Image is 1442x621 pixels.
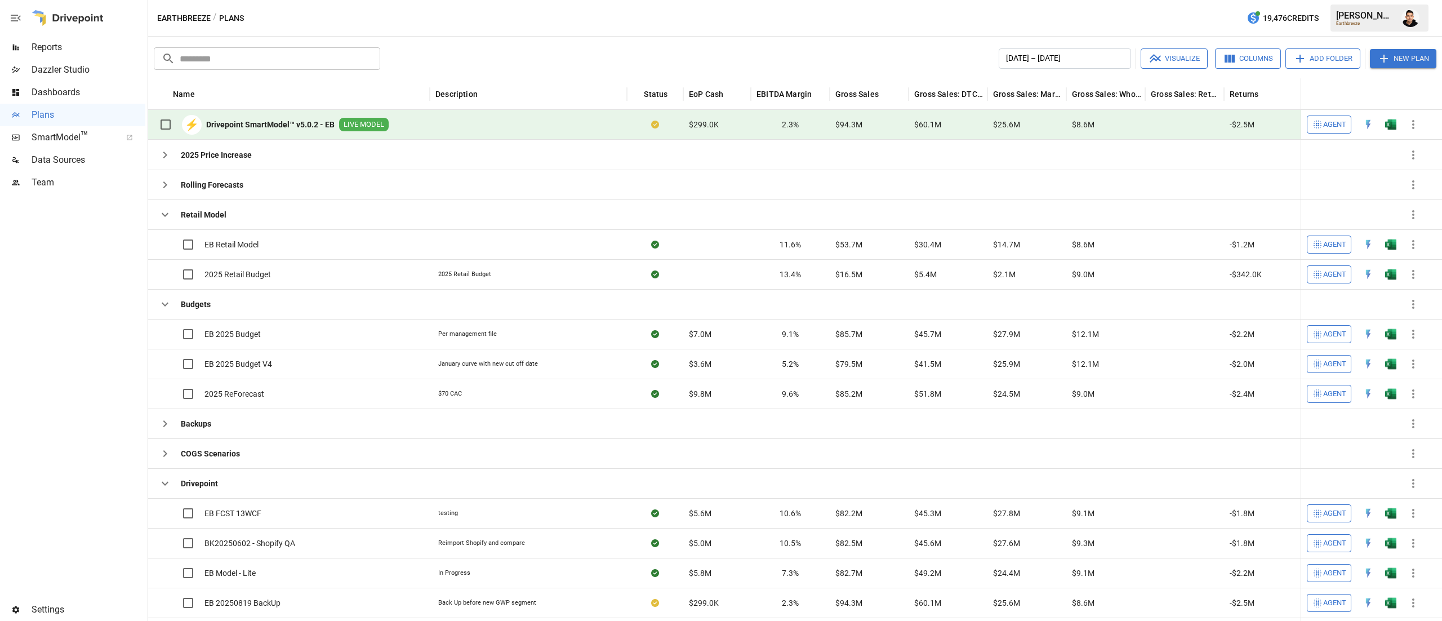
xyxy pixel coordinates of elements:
[914,119,941,130] span: $60.1M
[835,508,862,519] span: $82.2M
[32,603,145,616] span: Settings
[1323,567,1346,580] span: Agent
[1072,329,1099,340] span: $12.1M
[1385,329,1396,340] div: Open in Excel
[1263,11,1319,25] span: 19,476 Credits
[204,567,256,579] span: EB Model - Lite
[181,418,211,429] b: Backups
[993,508,1020,519] span: $27.8M
[1363,538,1374,549] img: quick-edit-flash.b8aec18c.svg
[1323,238,1346,251] span: Agent
[1307,564,1351,582] button: Agent
[993,239,1020,250] span: $14.7M
[1385,597,1396,609] div: Open in Excel
[914,388,941,400] span: $51.8M
[1230,538,1254,549] span: -$1.8M
[1363,567,1374,579] img: quick-edit-flash.b8aec18c.svg
[1230,388,1254,400] span: -$2.4M
[651,239,659,250] div: Sync complete
[204,239,259,250] span: EB Retail Model
[1385,239,1396,250] div: Open in Excel
[835,358,862,370] span: $79.5M
[651,567,659,579] div: Sync complete
[1215,48,1281,69] button: Columns
[32,41,145,54] span: Reports
[1230,597,1254,609] span: -$2.5M
[181,478,218,489] b: Drivepoint
[1323,597,1346,610] span: Agent
[438,569,470,578] div: In Progress
[181,448,240,459] b: COGS Scenarios
[206,119,335,130] b: Drivepoint SmartModel™ v5.0.2 - EB
[1385,388,1396,400] img: g5qfjXmAAAAABJRU5ErkJggg==
[1323,507,1346,520] span: Agent
[204,329,261,340] span: EB 2025 Budget
[1385,119,1396,130] div: Open in Excel
[438,330,497,339] div: Per management file
[689,358,711,370] span: $3.6M
[438,539,525,548] div: Reimport Shopify and compare
[1072,239,1094,250] span: $8.6M
[835,119,862,130] span: $94.3M
[651,388,659,400] div: Sync complete
[1307,355,1351,373] button: Agent
[339,119,389,130] span: LIVE MODEL
[1323,388,1346,401] span: Agent
[1363,269,1374,280] img: quick-edit-flash.b8aec18c.svg
[780,508,801,519] span: 10.6%
[1363,329,1374,340] img: quick-edit-flash.b8aec18c.svg
[1323,328,1346,341] span: Agent
[835,329,862,340] span: $85.7M
[1072,358,1099,370] span: $12.1M
[689,90,723,99] div: EoP Cash
[1141,48,1208,69] button: Visualize
[438,598,536,607] div: Back Up before new GWP segment
[181,179,243,190] b: Rolling Forecasts
[1230,567,1254,579] span: -$2.2M
[32,176,145,189] span: Team
[835,269,862,280] span: $16.5M
[204,538,295,549] span: BK20250602 - Shopify QA
[914,508,941,519] span: $45.3M
[651,597,659,609] div: Your plan has changes in Excel that are not reflected in the Drivepoint Data Warehouse, select "S...
[689,119,719,130] span: $299.0K
[32,63,145,77] span: Dazzler Studio
[32,131,114,144] span: SmartModel
[756,90,812,99] div: EBITDA Margin
[651,329,659,340] div: Sync complete
[1385,239,1396,250] img: g5qfjXmAAAAABJRU5ErkJggg==
[835,239,862,250] span: $53.7M
[1385,388,1396,400] div: Open in Excel
[644,90,667,99] div: Status
[1323,268,1346,281] span: Agent
[1307,116,1351,134] button: Agent
[438,389,462,398] div: $70 CAC
[1307,534,1351,552] button: Agent
[782,388,799,400] span: 9.6%
[1307,594,1351,612] button: Agent
[914,239,941,250] span: $30.4M
[1385,119,1396,130] img: g5qfjXmAAAAABJRU5ErkJggg==
[993,90,1062,99] div: Gross Sales: Marketplace
[1363,329,1374,340] div: Open in Quick Edit
[204,269,271,280] span: 2025 Retail Budget
[1072,538,1094,549] span: $9.3M
[435,90,478,99] div: Description
[1336,21,1395,26] div: Earthbreeze
[780,239,801,250] span: 11.6%
[914,329,941,340] span: $45.7M
[32,153,145,167] span: Data Sources
[1072,508,1094,519] span: $9.1M
[835,90,879,99] div: Gross Sales
[993,597,1020,609] span: $25.6M
[782,567,799,579] span: 7.3%
[651,119,659,130] div: Your plan has changes in Excel that are not reflected in the Drivepoint Data Warehouse, select "S...
[1395,2,1426,34] button: Francisco Sanchez
[81,129,88,143] span: ™
[1401,9,1419,27] img: Francisco Sanchez
[1230,239,1254,250] span: -$1.2M
[1323,118,1346,131] span: Agent
[782,597,799,609] span: 2.3%
[182,115,202,135] div: ⚡
[1385,538,1396,549] img: g5qfjXmAAAAABJRU5ErkJggg==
